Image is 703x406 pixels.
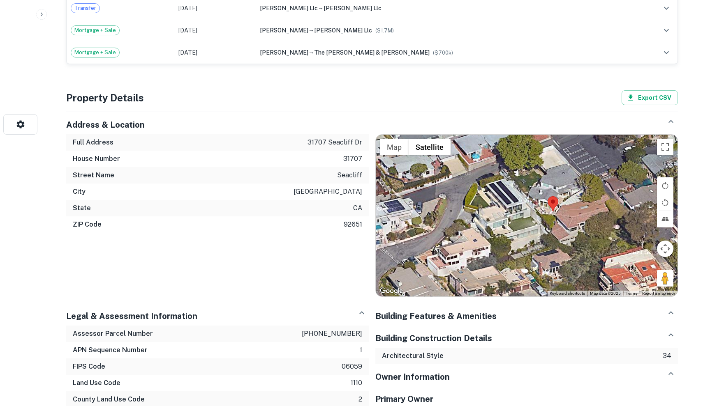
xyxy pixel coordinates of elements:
a: Report a map error [642,291,675,296]
p: 92651 [344,220,362,229]
p: seacliff [337,170,362,180]
span: the [PERSON_NAME] & [PERSON_NAME] [314,49,430,56]
img: Google [378,286,405,296]
h5: Address & Location [66,119,145,131]
h6: City [73,187,86,197]
div: → [260,26,631,35]
button: Export CSV [622,90,678,105]
button: expand row [659,1,673,15]
h5: Owner Information [375,371,450,383]
p: 06059 [342,362,362,372]
h6: ZIP Code [73,220,102,229]
span: Mortgage + Sale [71,26,119,34]
h5: Primary Owner [375,393,678,405]
span: [PERSON_NAME] llc [314,27,372,34]
h4: Property Details [66,90,144,105]
button: Drag Pegman onto the map to open Street View [657,270,673,287]
button: Show satellite imagery [409,139,451,155]
button: expand row [659,46,673,60]
td: [DATE] [174,19,256,41]
span: Transfer [71,4,99,12]
p: ca [353,203,362,213]
button: expand row [659,23,673,37]
p: 31707 [343,154,362,164]
h6: Architectural Style [382,351,444,361]
span: ($ 700k ) [433,50,453,56]
h6: Full Address [73,138,113,147]
p: 2 [358,395,362,404]
button: Rotate map clockwise [657,177,673,194]
td: [DATE] [174,41,256,64]
span: Mortgage + Sale [71,48,119,57]
span: [PERSON_NAME] llc [324,5,382,11]
a: Open this area in Google Maps (opens a new window) [378,286,405,296]
span: [PERSON_NAME] [260,27,308,34]
iframe: Chat Widget [662,340,703,380]
div: → [260,4,631,13]
button: Rotate map counterclockwise [657,194,673,211]
button: Keyboard shortcuts [550,291,585,296]
p: 1110 [351,378,362,388]
h6: County Land Use Code [73,395,145,404]
h5: Building Features & Amenities [375,310,497,322]
h6: House Number [73,154,120,164]
p: [GEOGRAPHIC_DATA] [294,187,362,197]
p: [PHONE_NUMBER] [302,329,362,339]
a: Terms (opens in new tab) [626,291,637,296]
button: Map camera controls [657,241,673,257]
div: → [260,48,631,57]
button: Show street map [380,139,409,155]
span: Map data ©2025 [590,291,621,296]
h5: Legal & Assessment Information [66,310,197,322]
h5: Building Construction Details [375,332,492,344]
p: 31707 seacliff dr [308,138,362,147]
h6: State [73,203,91,213]
span: [PERSON_NAME] llc [260,5,318,11]
span: ($ 1.7M ) [375,28,394,34]
h6: Assessor Parcel Number [73,329,153,339]
span: [PERSON_NAME] [260,49,308,56]
button: Toggle fullscreen view [657,139,673,155]
h6: FIPS Code [73,362,105,372]
button: Tilt map [657,211,673,227]
p: 1 [360,345,362,355]
h6: Land Use Code [73,378,120,388]
h6: APN Sequence Number [73,345,148,355]
h6: Street Name [73,170,114,180]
